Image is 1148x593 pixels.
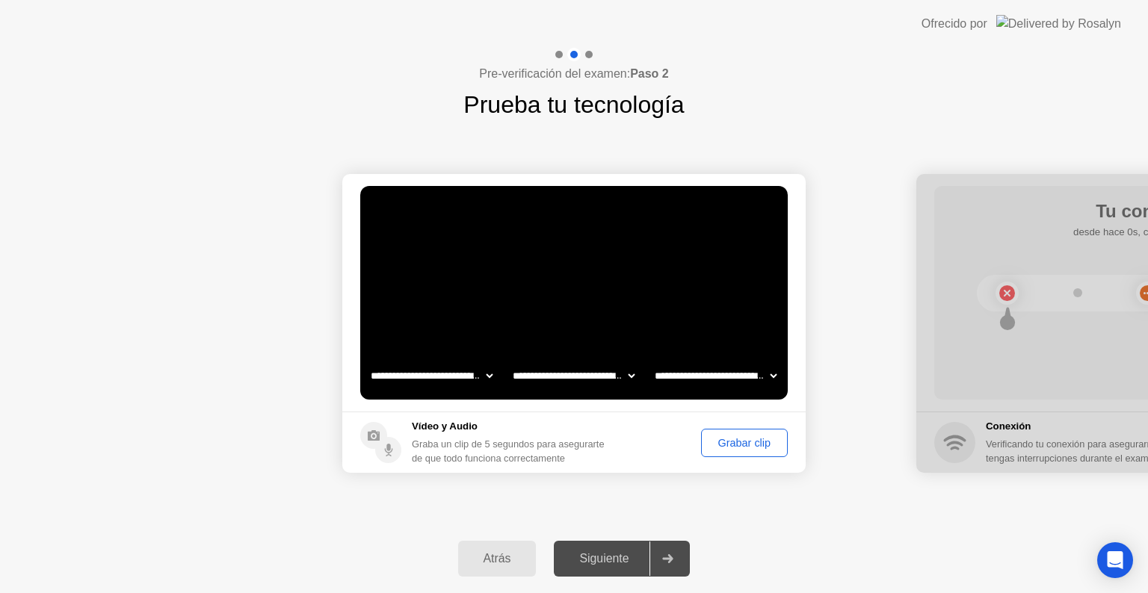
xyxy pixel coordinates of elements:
[458,541,537,577] button: Atrás
[701,429,788,457] button: Grabar clip
[554,541,690,577] button: Siguiente
[630,67,669,80] b: Paso 2
[558,552,649,565] div: Siguiente
[412,419,611,434] h5: Vídeo y Audio
[706,437,783,449] div: Grabar clip
[922,15,987,33] div: Ofrecido por
[368,361,496,391] select: Available cameras
[463,87,684,122] h1: Prueba tu tecnología
[479,65,668,83] h4: Pre-verificación del examen:
[412,437,611,465] div: Graba un clip de 5 segundos para asegurarte de que todo funciona correctamente
[510,361,638,391] select: Available speakers
[463,552,532,565] div: Atrás
[996,15,1121,32] img: Delivered by Rosalyn
[1097,542,1133,578] div: Open Intercom Messenger
[652,361,780,391] select: Available microphones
